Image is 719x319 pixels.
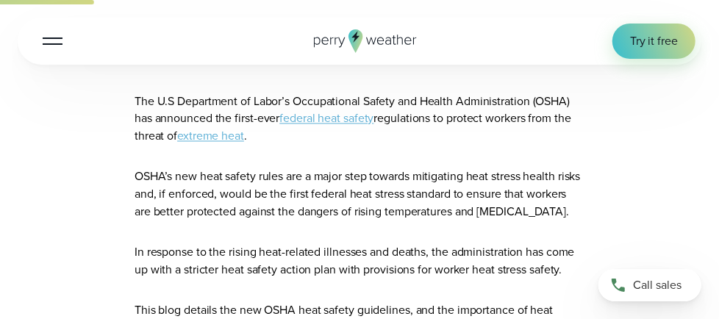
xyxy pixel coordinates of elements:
span: Try it free [630,32,678,50]
a: extreme heat [177,128,244,145]
p: In response to the rising heat-related illnesses and deaths, the administration has come up with ... [135,244,584,279]
p: OSHA’s new heat safety rules are a major step towards mitigating heat stress health risks and, if... [135,168,584,221]
span: Call sales [633,276,682,294]
p: The U.S Department of Labor’s Occupational Safety and Health Administration (OSHA) has announced ... [135,93,584,146]
a: Try it free [612,24,695,59]
a: federal heat safety [279,110,373,127]
a: Call sales [598,269,701,301]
